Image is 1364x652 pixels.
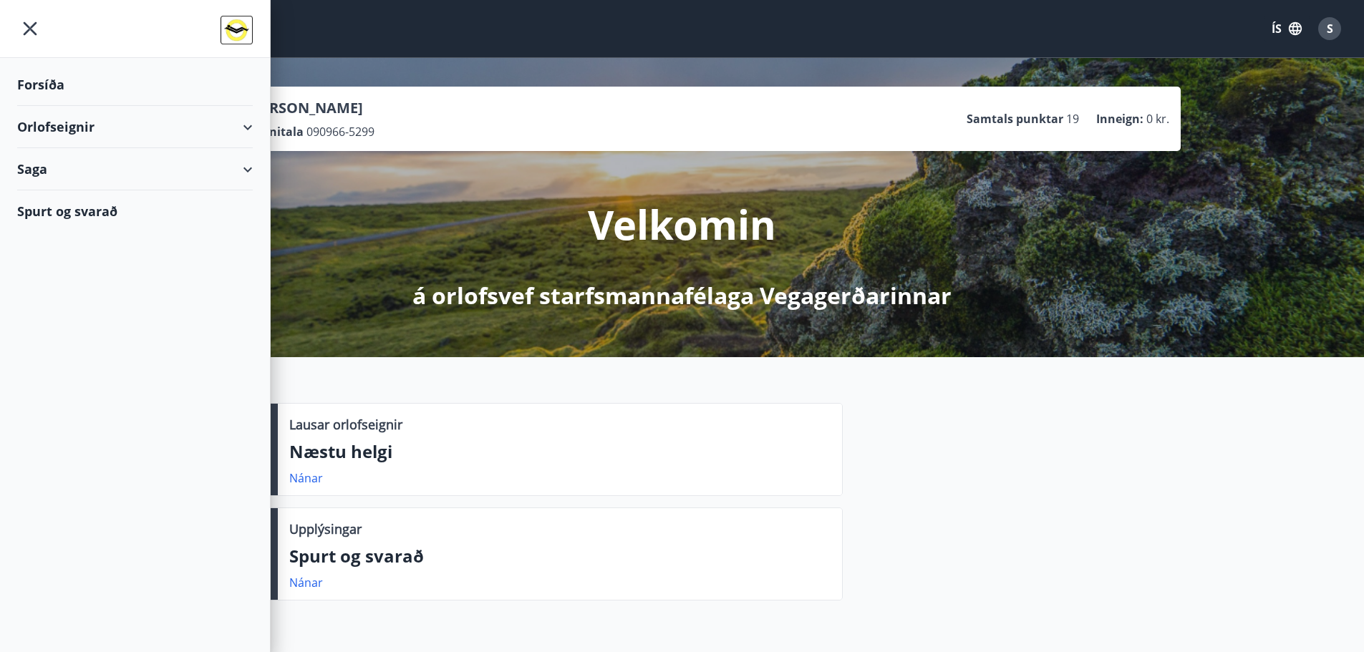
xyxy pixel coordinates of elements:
[247,124,304,140] p: Kennitala
[1312,11,1347,46] button: S
[967,111,1063,127] p: Samtals punktar
[17,106,253,148] div: Orlofseignir
[289,520,362,538] p: Upplýsingar
[1096,111,1143,127] p: Inneign :
[247,98,374,118] p: [PERSON_NAME]
[289,415,402,434] p: Lausar orlofseignir
[1327,21,1333,37] span: S
[17,190,253,232] div: Spurt og svarað
[588,197,776,251] p: Velkomin
[306,124,374,140] span: 090966-5299
[17,16,43,42] button: menu
[17,64,253,106] div: Forsíða
[289,439,831,464] p: Næstu helgi
[289,544,831,568] p: Spurt og svarað
[1146,111,1169,127] span: 0 kr.
[289,470,323,486] a: Nánar
[412,280,952,311] p: á orlofsvef starfsmannafélaga Vegagerðarinnar
[17,148,253,190] div: Saga
[1264,16,1310,42] button: ÍS
[221,16,253,44] img: union_logo
[289,575,323,590] a: Nánar
[1066,111,1079,127] span: 19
